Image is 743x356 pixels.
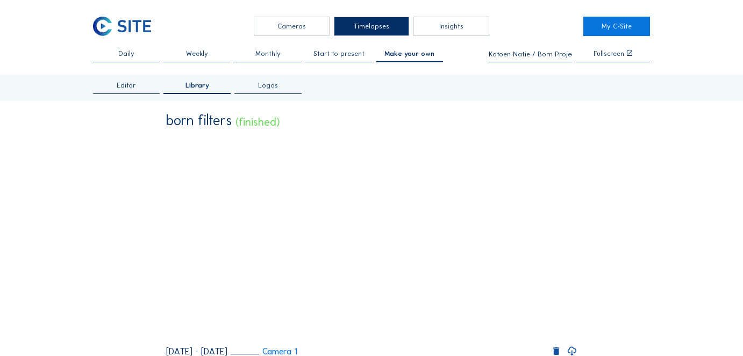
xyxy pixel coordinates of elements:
img: C-SITE Logo [93,17,151,36]
span: Daily [118,50,134,57]
span: Start to present [313,50,365,57]
span: Make your own [384,50,434,57]
div: Cameras [254,17,330,36]
span: Monthly [255,50,281,57]
div: [DATE] - [DATE] [166,347,227,356]
span: Library [185,82,209,89]
div: Insights [413,17,489,36]
span: Logos [258,82,278,89]
video: Your browser does not support the video tag. [166,134,577,339]
span: Weekly [186,50,208,57]
a: My C-Site [583,17,650,36]
span: Editor [117,82,136,89]
div: Fullscreen [594,50,624,57]
div: (finished) [235,117,280,128]
a: Camera 1 [230,347,297,356]
div: born filters [166,114,232,128]
a: C-SITE Logo [93,17,160,36]
div: Timelapses [334,17,410,36]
